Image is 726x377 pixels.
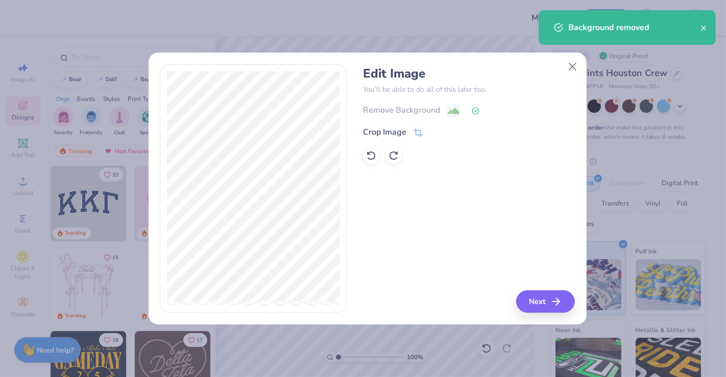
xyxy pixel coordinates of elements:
button: Close [563,57,582,77]
p: You’ll be able to do all of this later too. [363,84,575,95]
div: Crop Image [363,126,406,138]
button: Next [516,290,575,313]
h4: Edit Image [363,66,575,81]
div: Background removed [568,21,700,34]
button: close [700,21,708,34]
